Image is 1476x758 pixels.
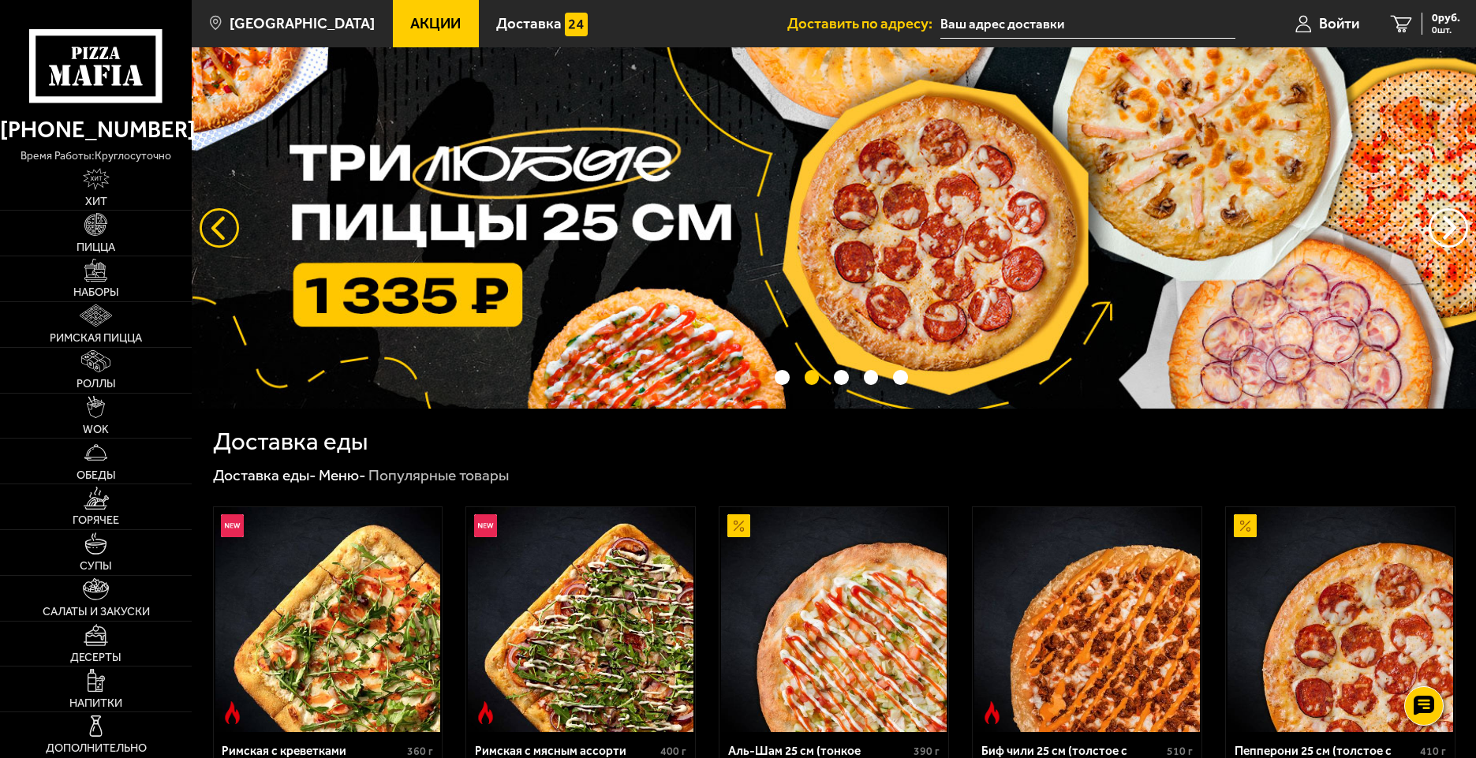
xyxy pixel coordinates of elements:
[410,17,461,32] span: Акции
[221,514,244,537] img: Новинка
[43,607,150,618] span: Салаты и закуски
[981,701,1003,724] img: Острое блюдо
[73,287,119,298] span: Наборы
[77,470,116,481] span: Обеды
[496,17,562,32] span: Доставка
[1167,745,1193,758] span: 510 г
[719,507,948,733] a: АкционныйАль-Шам 25 см (тонкое тесто)
[1432,25,1460,35] span: 0 шт.
[834,370,849,385] button: точки переключения
[50,333,142,344] span: Римская пицца
[787,17,940,32] span: Доставить по адресу:
[1319,17,1359,32] span: Войти
[200,208,239,248] button: следующий
[1432,13,1460,24] span: 0 руб.
[1226,507,1455,733] a: АкционныйПепперони 25 см (толстое с сыром)
[46,743,147,754] span: Дополнительно
[80,561,112,572] span: Супы
[73,515,119,526] span: Горячее
[721,507,947,733] img: Аль-Шам 25 см (тонкое тесто)
[474,701,497,724] img: Острое блюдо
[914,745,940,758] span: 390 г
[864,370,879,385] button: точки переключения
[213,429,368,454] h1: Доставка еды
[1420,745,1446,758] span: 410 г
[214,507,443,733] a: НовинкаОстрое блюдоРимская с креветками
[468,507,693,733] img: Римская с мясным ассорти
[83,424,109,435] span: WOK
[70,652,121,663] span: Десерты
[77,242,115,253] span: Пицца
[974,507,1200,733] img: Биф чили 25 см (толстое с сыром)
[221,701,244,724] img: Острое блюдо
[230,17,375,32] span: [GEOGRAPHIC_DATA]
[940,9,1235,39] input: Ваш адрес доставки
[1429,208,1468,248] button: предыдущий
[973,507,1201,733] a: Острое блюдоБиф чили 25 см (толстое с сыром)
[319,466,366,484] a: Меню-
[466,507,695,733] a: НовинкаОстрое блюдоРимская с мясным ассорти
[727,514,750,537] img: Акционный
[775,370,790,385] button: точки переключения
[660,745,686,758] span: 400 г
[1234,514,1257,537] img: Акционный
[805,370,820,385] button: точки переключения
[213,466,316,484] a: Доставка еды-
[407,745,433,758] span: 360 г
[69,698,122,709] span: Напитки
[893,370,908,385] button: точки переключения
[77,379,116,390] span: Роллы
[1228,507,1453,733] img: Пепперони 25 см (толстое с сыром)
[565,13,588,35] img: 15daf4d41897b9f0e9f617042186c801.svg
[215,507,441,733] img: Римская с креветками
[85,196,107,207] span: Хит
[368,465,509,485] div: Популярные товары
[474,514,497,537] img: Новинка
